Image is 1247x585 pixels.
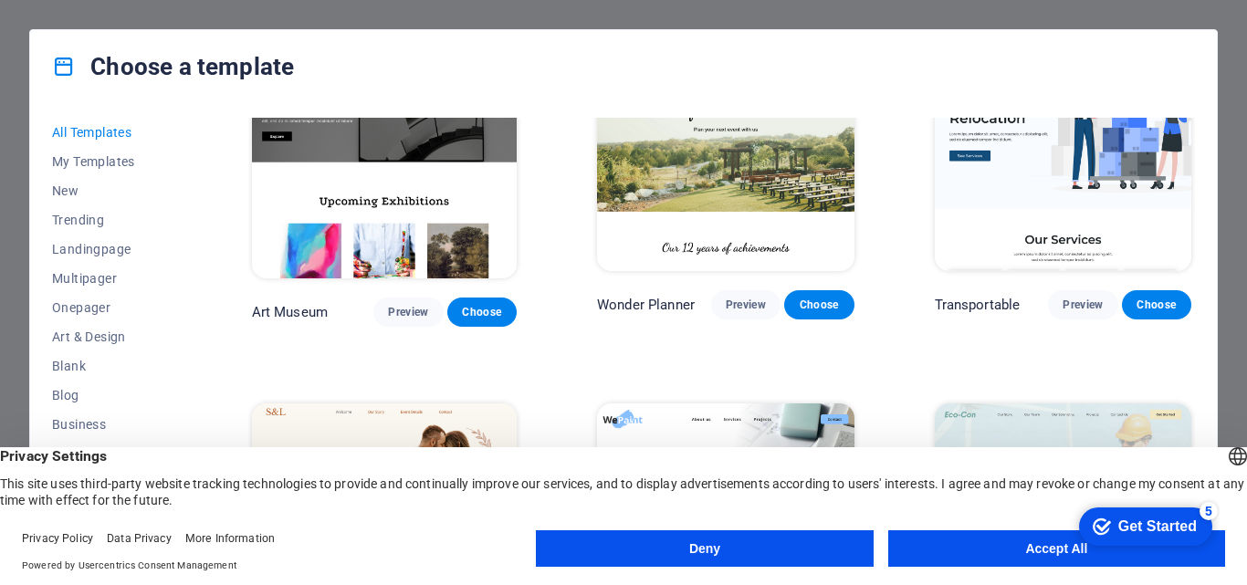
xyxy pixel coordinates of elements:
[52,300,172,315] span: Onepager
[711,290,781,319] button: Preview
[52,388,172,402] span: Blog
[935,296,1021,314] p: Transportable
[52,439,172,468] button: Education & Culture
[52,125,172,140] span: All Templates
[252,35,517,279] img: Art Museum
[52,381,172,410] button: Blog
[52,351,172,381] button: Blank
[52,417,172,432] span: Business
[447,298,517,327] button: Choose
[52,446,172,461] span: Education & Culture
[52,235,172,264] button: Landingpage
[462,305,502,319] span: Choose
[52,52,294,81] h4: Choose a template
[54,20,132,37] div: Get Started
[52,242,172,256] span: Landingpage
[597,35,854,271] img: Wonder Planner
[52,118,172,147] button: All Templates
[135,4,153,22] div: 5
[1137,298,1177,312] span: Choose
[52,329,172,344] span: Art & Design
[52,154,172,169] span: My Templates
[52,213,172,227] span: Trending
[784,290,854,319] button: Choose
[52,271,172,286] span: Multipager
[52,410,172,439] button: Business
[935,35,1192,271] img: Transportable
[52,147,172,176] button: My Templates
[52,322,172,351] button: Art & Design
[1063,298,1103,312] span: Preview
[1048,290,1117,319] button: Preview
[252,303,328,321] p: Art Museum
[52,293,172,322] button: Onepager
[597,296,695,314] p: Wonder Planner
[1122,290,1191,319] button: Choose
[15,9,148,47] div: Get Started 5 items remaining, 0% complete
[388,305,428,319] span: Preview
[52,359,172,373] span: Blank
[52,183,172,198] span: New
[52,176,172,205] button: New
[799,298,839,312] span: Choose
[52,205,172,235] button: Trending
[373,298,443,327] button: Preview
[52,264,172,293] button: Multipager
[726,298,766,312] span: Preview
